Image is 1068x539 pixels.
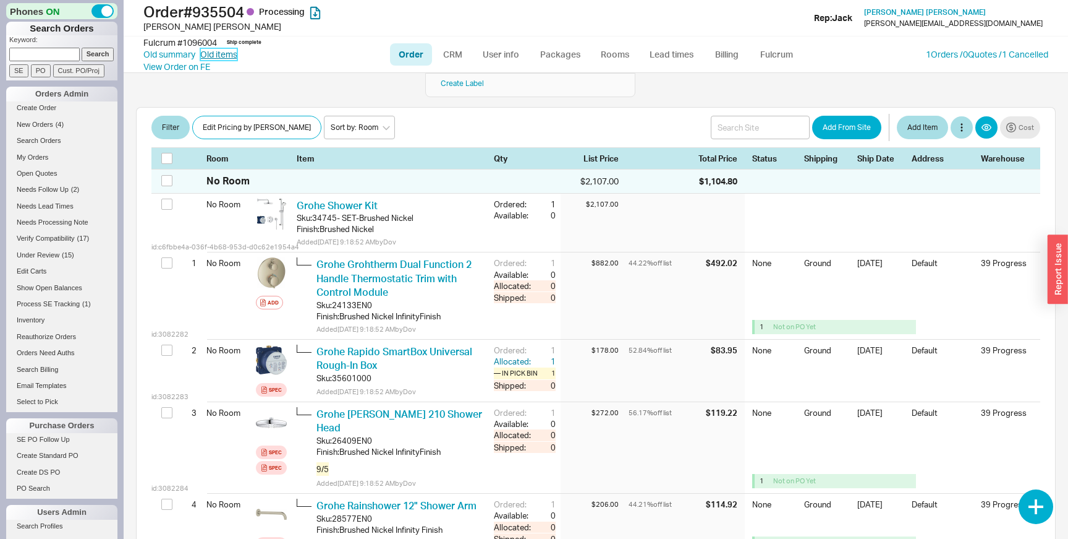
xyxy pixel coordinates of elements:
[494,153,556,164] div: Qty
[9,64,28,77] input: SE
[494,499,533,510] div: Ordered:
[71,186,79,193] span: ( 2 )
[143,3,537,20] h1: Order # 935504
[857,345,904,364] div: [DATE]
[773,322,829,332] div: Not on PO Yet
[6,482,117,495] a: PO Search
[316,435,332,446] div: Sku:
[857,153,904,164] div: Ship Date
[981,345,1030,356] div: 39 Progress
[699,175,737,188] div: $1,104.80
[151,392,189,402] span: id: 3082283
[907,120,938,135] span: Add Item
[494,429,533,441] div: Allocated:
[206,153,251,164] div: Room
[9,35,117,48] p: Keyword:
[629,257,703,269] div: 44.22 % off list
[912,153,973,164] div: Address
[912,499,973,519] div: Default
[533,280,556,291] div: 0
[6,167,117,180] a: Open Quotes
[53,64,104,77] input: Cust. PO/Proj
[256,499,287,530] img: eyo19v8jar9e0w9y4jabd41ckr8tcqmf_gum75u
[6,183,117,196] a: Needs Follow Up(2)
[6,118,117,131] a: New Orders(4)
[206,340,251,361] div: No Room
[494,269,533,280] div: Available:
[760,476,768,486] div: 1
[17,218,88,226] span: Needs Processing Note
[434,43,471,66] a: CRM
[640,43,703,66] a: Lead times
[269,463,282,473] div: Spec
[6,249,117,262] a: Under Review(15)
[6,466,117,479] a: Create DS PO
[533,407,556,418] div: 1
[473,43,528,66] a: User info
[533,257,556,269] div: 1
[494,345,533,356] div: Ordered:
[533,345,556,356] div: 1
[316,499,477,512] a: Grohe Rainshower 12" Shower Arm
[864,8,986,17] a: [PERSON_NAME] [PERSON_NAME]
[494,210,533,221] div: Available:
[316,446,484,457] div: Finish : Brushed Nickel InfinityFinish
[698,153,745,164] div: Total Price
[6,449,117,462] a: Create Standard PO
[6,101,117,114] a: Create Order
[760,322,768,332] div: 1
[46,5,60,18] span: ON
[804,345,850,364] div: Ground
[629,345,708,356] div: 52.84 % off list
[269,447,282,457] div: Spec
[533,292,556,303] div: 0
[494,418,533,429] div: Available:
[256,446,287,459] a: Spec
[6,520,117,533] a: Search Profiles
[181,340,197,361] div: 2
[561,345,619,356] div: $178.00
[441,79,484,88] a: Create Label
[297,199,378,212] a: Grohe Shower Kit
[857,407,904,456] div: [DATE]
[912,345,973,364] div: Default
[77,235,90,242] span: ( 17 )
[6,134,117,147] a: Search Orders
[857,257,904,302] div: [DATE]
[206,494,251,515] div: No Room
[494,292,533,303] div: Shipped:
[752,499,797,519] div: None
[751,43,802,66] a: Fulcrum
[6,314,117,327] a: Inventory
[316,408,482,434] a: Grohe [PERSON_NAME] 210 Shower Head
[533,199,556,210] div: 1
[533,499,556,510] div: 1
[151,116,190,139] button: Filter
[6,265,117,278] a: Edit Carts
[561,153,619,164] div: List Price
[143,20,537,33] div: [PERSON_NAME] [PERSON_NAME]
[31,64,51,77] input: PO
[162,120,179,135] span: Filter
[82,48,114,61] input: Search
[814,12,852,24] div: Rep: Jack
[981,499,1030,510] div: 39 Progress
[316,324,484,334] div: Added [DATE] 9:18:52 AM by Dov
[823,120,871,135] span: Add From Site
[711,116,810,139] input: Search Site
[6,216,117,229] a: Needs Processing Note
[533,522,556,533] div: 0
[752,407,797,456] div: None
[56,121,64,128] span: ( 4 )
[256,199,287,230] img: tb7f4cxtbiqpw16l4mltl8kjlw01otm6_mktb33
[151,243,299,252] span: id: c6fbbe4a-036f-4b68-953d-d0c62e1954a4
[6,200,117,213] a: Needs Lead Times
[706,499,737,510] div: $114.92
[494,280,533,291] div: Allocated:
[981,407,1030,418] div: 39 Progress
[912,257,973,302] div: Default
[812,116,881,139] button: Add From Site
[864,19,1043,28] div: [PERSON_NAME][EMAIL_ADDRESS][DOMAIN_NAME]
[705,43,748,66] a: Billing
[857,499,904,519] div: [DATE]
